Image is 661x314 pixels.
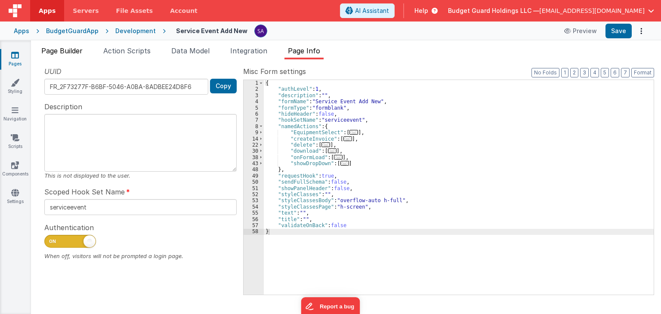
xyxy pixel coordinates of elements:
[44,252,237,260] div: When off, visitors will not be prompted a login page.
[340,3,395,18] button: AI Assistant
[244,160,264,166] div: 43
[46,27,99,35] div: BudgetGuardApp
[44,66,62,77] span: UUID
[210,79,237,93] button: Copy
[321,142,330,147] span: ...
[635,25,647,37] button: Options
[244,204,264,210] div: 54
[244,222,264,228] div: 57
[244,173,264,179] div: 49
[349,130,358,135] span: ...
[44,172,237,180] div: This is not displayed to the user.
[41,46,83,55] span: Page Builder
[176,28,247,34] h4: Service Event Add New
[328,148,337,153] span: ...
[73,6,99,15] span: Servers
[230,46,267,55] span: Integration
[414,6,428,15] span: Help
[448,6,539,15] span: Budget Guard Holdings LLC —
[244,86,264,92] div: 2
[288,46,320,55] span: Page Info
[244,92,264,99] div: 3
[244,166,264,172] div: 48
[243,66,306,77] span: Misc Form settings
[244,148,264,154] div: 30
[244,179,264,185] div: 50
[334,155,343,160] span: ...
[531,68,559,77] button: No Folds
[621,68,630,77] button: 7
[448,6,654,15] button: Budget Guard Holdings LLC — [EMAIL_ADDRESS][DOMAIN_NAME]
[103,46,151,55] span: Action Scripts
[244,136,264,142] div: 14
[244,197,264,203] div: 53
[244,210,264,216] div: 55
[14,27,29,35] div: Apps
[561,68,568,77] button: 1
[244,154,264,160] div: 38
[559,24,602,38] button: Preview
[244,228,264,234] div: 58
[539,6,645,15] span: [EMAIL_ADDRESS][DOMAIN_NAME]
[355,6,389,15] span: AI Assistant
[343,136,352,141] span: ...
[115,27,156,35] div: Development
[570,68,578,77] button: 2
[244,111,264,117] div: 6
[244,105,264,111] div: 5
[244,80,264,86] div: 1
[244,185,264,191] div: 51
[611,68,619,77] button: 6
[244,99,264,105] div: 4
[590,68,599,77] button: 4
[171,46,210,55] span: Data Model
[244,191,264,197] div: 52
[601,68,609,77] button: 5
[340,161,349,166] span: ...
[44,187,125,197] span: Scoped Hook Set Name
[255,25,267,37] img: 79293985458095ca2ac202dc7eb50dda
[116,6,153,15] span: File Assets
[244,129,264,135] div: 9
[244,142,264,148] div: 22
[244,123,264,129] div: 8
[44,222,94,233] span: Authentication
[631,68,654,77] button: Format
[580,68,589,77] button: 3
[39,6,56,15] span: Apps
[244,117,264,123] div: 7
[244,216,264,222] div: 56
[605,24,632,38] button: Save
[44,102,82,112] span: Description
